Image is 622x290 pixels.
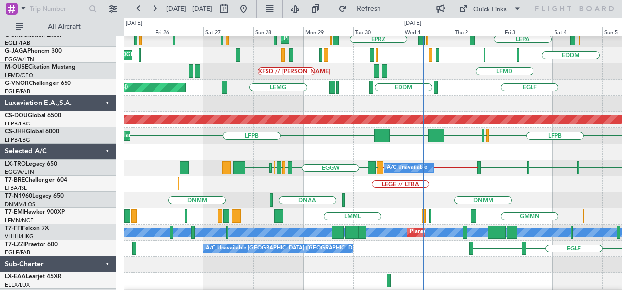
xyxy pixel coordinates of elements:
a: T7-BREChallenger 604 [5,177,67,183]
div: Thu 25 [104,27,154,36]
a: CS-JHHGlobal 6000 [5,129,59,135]
div: A/C Unavailable [387,161,427,175]
span: G-VNOR [5,81,29,86]
a: LFPB/LBG [5,136,30,144]
a: T7-N1960Legacy 650 [5,193,64,199]
div: Quick Links [473,5,507,15]
span: CS-JHH [5,129,26,135]
input: Trip Number [30,1,86,16]
div: Fri 3 [503,27,553,36]
div: [DATE] [404,20,421,28]
a: G-JAGAPhenom 300 [5,48,62,54]
a: LTBA/ISL [5,185,27,192]
a: LFMN/NCE [5,217,34,224]
span: LX-TRO [5,161,26,167]
div: Sat 4 [553,27,602,36]
a: LX-EAALearjet 45XR [5,274,62,280]
span: T7-BRE [5,177,25,183]
a: VHHH/HKG [5,233,34,240]
div: Fri 26 [154,27,203,36]
div: Sun 28 [253,27,303,36]
button: Refresh [334,1,393,17]
span: M-OUSE [5,64,28,70]
button: Quick Links [454,1,526,17]
a: LFMD/CEQ [5,72,33,79]
span: [DATE] - [DATE] [166,4,212,13]
a: M-OUSECitation Mustang [5,64,76,70]
span: T7-N1960 [5,193,32,199]
span: LX-EAA [5,274,26,280]
div: Thu 2 [453,27,503,36]
span: T7-LZZI [5,242,25,248]
div: Planned Maint [GEOGRAPHIC_DATA] ([GEOGRAPHIC_DATA]) [284,32,438,46]
span: T7-FFI [5,226,22,231]
div: [DATE] [126,20,142,28]
div: A/C Unavailable [GEOGRAPHIC_DATA] ([GEOGRAPHIC_DATA]) [206,241,365,256]
a: EGLF/FAB [5,40,30,47]
div: Wed 1 [403,27,453,36]
a: EGGW/LTN [5,168,34,176]
span: Refresh [349,5,390,12]
span: All Aircraft [25,23,103,30]
a: CS-DOUGlobal 6500 [5,113,61,119]
span: CS-DOU [5,113,28,119]
div: Sat 27 [203,27,253,36]
div: Planned Maint [GEOGRAPHIC_DATA] ([GEOGRAPHIC_DATA]) [410,225,564,240]
div: Tue 30 [353,27,403,36]
button: All Aircraft [11,19,106,35]
a: EGLF/FAB [5,88,30,95]
a: LFPB/LBG [5,120,30,127]
div: Mon 29 [303,27,353,36]
a: T7-LZZIPraetor 600 [5,242,58,248]
a: T7-EMIHawker 900XP [5,209,65,215]
a: EGGW/LTN [5,56,34,63]
a: ELLX/LUX [5,281,30,289]
a: DNMM/LOS [5,201,35,208]
span: G-JAGA [5,48,27,54]
span: T7-EMI [5,209,24,215]
a: EGLF/FAB [5,249,30,256]
a: G-VNORChallenger 650 [5,81,71,86]
a: LX-TROLegacy 650 [5,161,57,167]
a: T7-FFIFalcon 7X [5,226,49,231]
